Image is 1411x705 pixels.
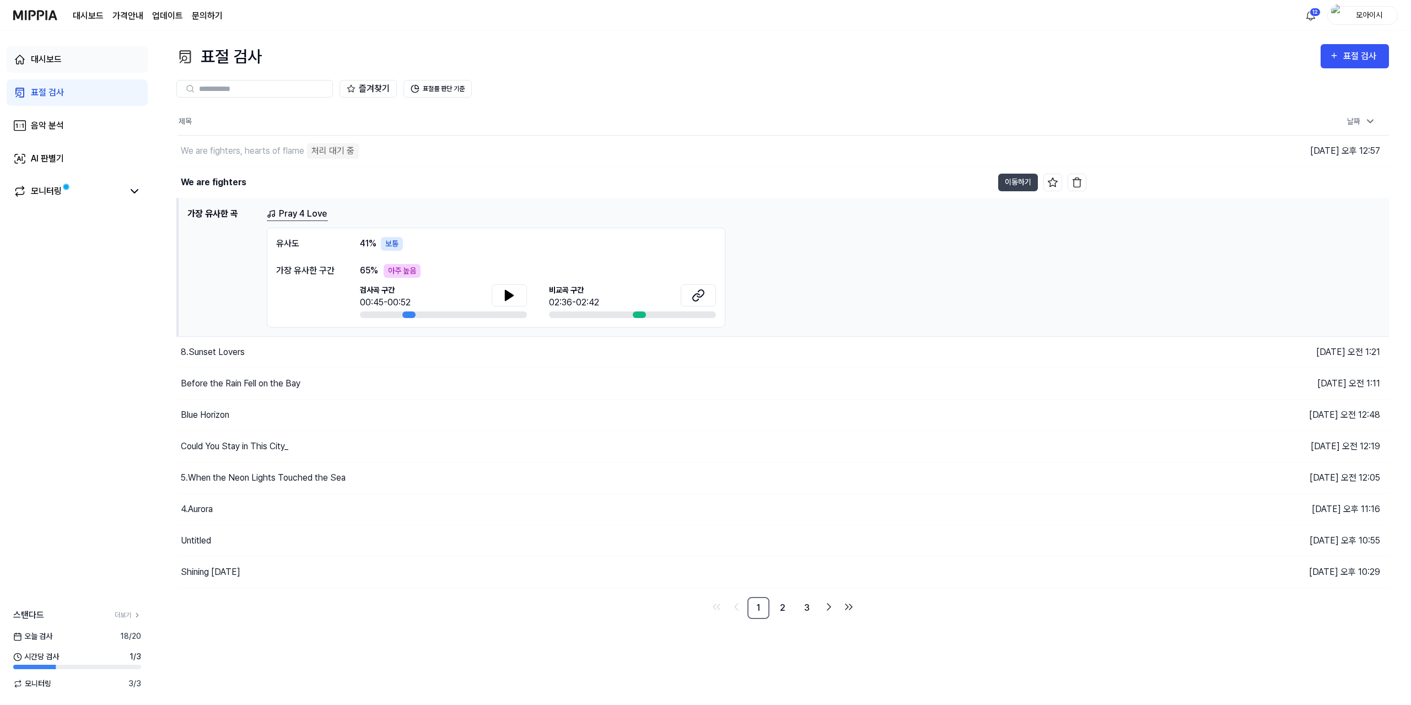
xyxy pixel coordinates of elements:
div: Before the Rain Fell on the Bay [181,377,300,390]
a: 표절 검사 [7,79,148,106]
button: 즐겨찾기 [340,80,397,98]
a: AI 판별기 [7,146,148,172]
a: 모니터링 [13,185,123,198]
img: 알림 [1304,9,1317,22]
div: Shining [DATE] [181,566,240,579]
a: 업데이트 [152,9,183,23]
a: 대시보드 [7,46,148,73]
span: 모니터링 [13,678,51,690]
div: Blue Horizon [181,408,229,422]
div: 00:45-00:52 [360,296,411,309]
th: 제목 [177,109,1086,135]
div: 음악 분석 [31,119,64,132]
div: 처리 대기 중 [307,143,359,159]
a: Go to previous page [728,598,745,616]
nav: pagination [176,597,1389,619]
div: 표절 검사 [176,44,262,69]
div: We are fighters [181,176,246,189]
span: 18 / 20 [120,631,141,642]
span: 비교곡 구간 [549,284,599,296]
a: 더보기 [115,610,141,620]
td: [DATE] 오후 10:29 [1086,556,1390,588]
td: [DATE] 오전 12:48 [1086,399,1390,430]
span: 스탠다드 [13,609,44,622]
div: 모아이시 [1348,9,1391,21]
a: Go to first page [708,598,725,616]
div: Untitled [181,534,211,547]
td: [DATE] 오전 1:11 [1086,368,1390,399]
div: 모니터링 [31,185,62,198]
td: [DATE] 오후 10:55 [1086,525,1390,556]
div: 표절 검사 [31,86,64,99]
a: Go to last page [840,598,858,616]
td: [DATE] 오후 11:16 [1086,493,1390,525]
a: 대시보드 [73,9,104,23]
button: 표절 검사 [1321,44,1389,68]
td: [DATE] 오전 12:05 [1086,462,1390,493]
div: 유사도 [276,237,338,251]
a: Go to next page [820,598,838,616]
span: 검사곡 구간 [360,284,411,296]
td: [DATE] 오전 1:21 [1086,336,1390,368]
div: 보통 [381,237,403,251]
div: We are fighters, hearts of flame [181,144,304,158]
div: 4.Aurora [181,503,213,516]
button: profile모아이시 [1327,6,1398,25]
button: 가격안내 [112,9,143,23]
span: 오늘 검사 [13,631,52,642]
div: 대시보드 [31,53,62,66]
a: 음악 분석 [7,112,148,139]
div: 8.Sunset Lovers [181,346,245,359]
a: Pray 4 Love [267,207,328,221]
a: 3 [796,597,818,619]
td: [DATE] 오후 12:57 [1086,135,1390,166]
img: profile [1331,4,1344,26]
a: 1 [747,597,769,619]
span: 65 % [360,264,378,277]
a: 2 [772,597,794,619]
span: 3 / 3 [128,678,141,690]
span: 1 / 3 [130,651,141,663]
img: delete [1071,177,1083,188]
h1: 가장 유사한 곡 [187,207,258,327]
button: 이동하기 [998,174,1038,191]
div: 12 [1310,8,1321,17]
span: 41 % [360,237,376,250]
td: [DATE] 오후 12:44 [1086,166,1390,198]
div: 아주 높음 [384,264,421,278]
div: 5.When the Neon Lights Touched the Sea [181,471,346,485]
div: Could You Stay in This City_ [181,440,288,453]
div: AI 판별기 [31,152,64,165]
div: 표절 검사 [1343,49,1380,63]
div: 02:36-02:42 [549,296,599,309]
button: 표절률 판단 기준 [403,80,472,98]
a: 문의하기 [192,9,223,23]
td: [DATE] 오전 12:19 [1086,430,1390,462]
button: 알림12 [1302,7,1320,24]
div: 날짜 [1343,112,1380,131]
div: 가장 유사한 구간 [276,264,338,277]
span: 시간당 검사 [13,651,59,663]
